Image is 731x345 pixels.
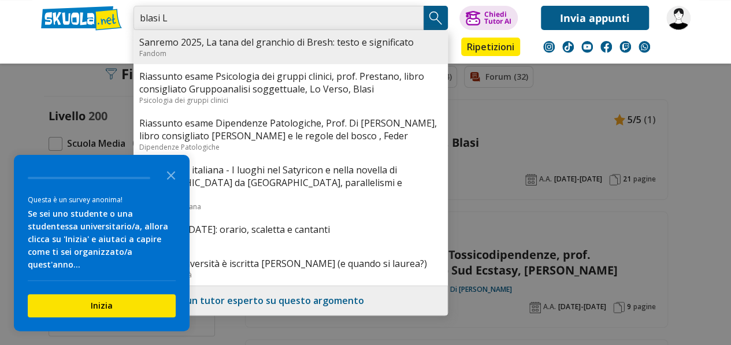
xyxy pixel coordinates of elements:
div: Questa è un survey anonima! [28,194,176,205]
button: Inizia [28,294,176,317]
a: Appunti [131,38,183,58]
img: facebook [600,41,612,53]
div: Se sei uno studente o una studentessa universitario/a, allora clicca su 'Inizia' e aiutaci a capi... [28,207,176,271]
div: Letteratura italiana [139,202,442,212]
img: youtube [581,41,593,53]
a: Riassunto esame Dipendenze Patologiche, Prof. Di [PERSON_NAME], libro consigliato [PERSON_NAME] e... [139,117,442,142]
div: Chiedi Tutor AI [484,11,511,25]
a: Invia appunti [541,6,649,30]
div: News Università [139,270,442,280]
a: Letteratura italiana - I luoghi nel Satyricon e nella novella di [GEOGRAPHIC_DATA] da [GEOGRAPHIC... [139,164,442,202]
button: Close the survey [159,163,183,186]
input: Cerca appunti, riassunti o versioni [133,6,424,30]
img: Cerca appunti, riassunti o versioni [427,9,444,27]
div: Fandom [139,49,442,58]
div: Psicologia dei gruppi clinici [139,95,442,105]
button: ChiediTutor AI [459,6,518,30]
a: Riassunto esame Psicologia dei gruppi clinici, prof. Prestano, libro consigliato Gruppoanalisi so... [139,70,442,95]
div: Dipendenze Patologiche [139,142,442,152]
button: Search Button [424,6,448,30]
div: Survey [14,155,190,331]
img: nickdo280901 [666,6,691,30]
a: Battiti live [DATE]: orario, scaletta e cantanti [139,223,442,236]
img: WhatsApp [639,41,650,53]
a: Trova un tutor esperto su questo argomento [157,294,364,307]
a: Ripetizioni [461,38,520,56]
img: instagram [543,41,555,53]
div: Fandom [139,236,442,246]
a: Sanremo 2025, La tana del granchio di Bresh: testo e significato [139,36,442,49]
img: tiktok [562,41,574,53]
a: In quale università è iscritta [PERSON_NAME] (e quando si laurea?) [139,257,442,270]
img: twitch [619,41,631,53]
